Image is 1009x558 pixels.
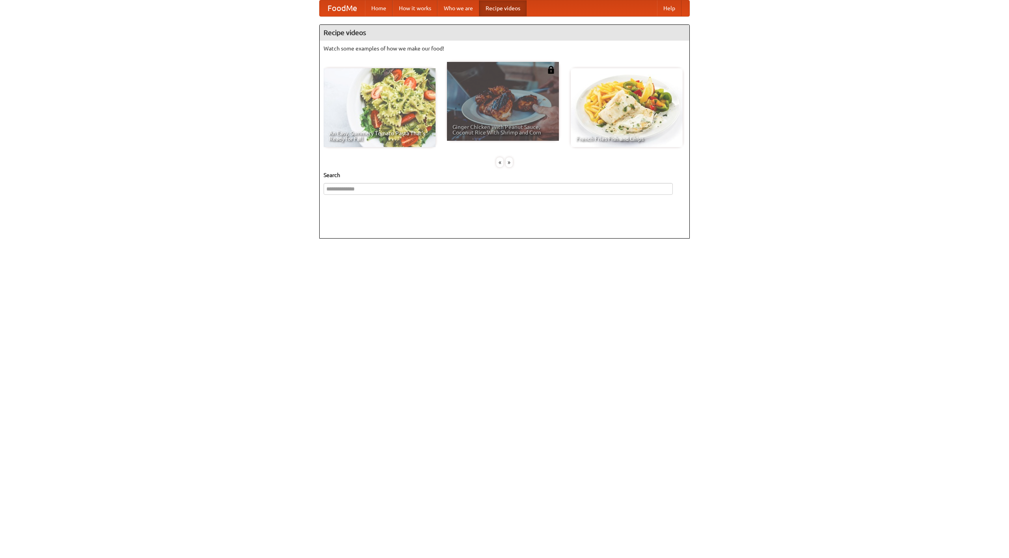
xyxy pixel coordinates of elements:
[365,0,393,16] a: Home
[496,157,503,167] div: «
[479,0,527,16] a: Recipe videos
[324,45,685,52] p: Watch some examples of how we make our food!
[506,157,513,167] div: »
[320,0,365,16] a: FoodMe
[320,25,689,41] h4: Recipe videos
[437,0,479,16] a: Who we are
[324,68,436,147] a: An Easy, Summery Tomato Pasta That's Ready for Fall
[657,0,681,16] a: Help
[324,171,685,179] h5: Search
[393,0,437,16] a: How it works
[571,68,683,147] a: French Fries Fish and Chips
[329,131,430,142] span: An Easy, Summery Tomato Pasta That's Ready for Fall
[547,66,555,74] img: 483408.png
[576,136,677,142] span: French Fries Fish and Chips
